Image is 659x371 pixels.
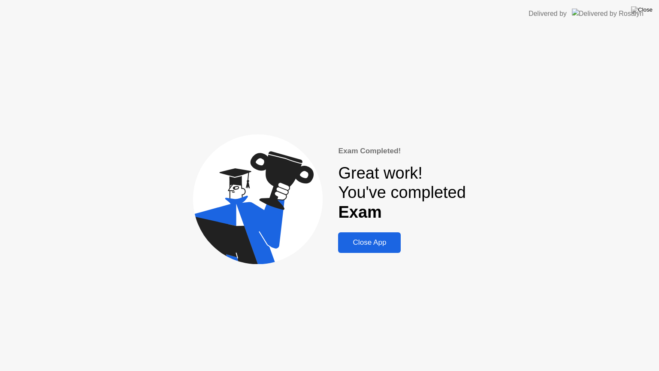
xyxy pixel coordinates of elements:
[572,9,644,18] img: Delivered by Rosalyn
[338,164,466,222] div: Great work! You've completed
[338,203,381,221] b: Exam
[631,6,653,13] img: Close
[341,238,398,247] div: Close App
[338,232,401,253] button: Close App
[529,9,567,19] div: Delivered by
[338,146,466,157] div: Exam Completed!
